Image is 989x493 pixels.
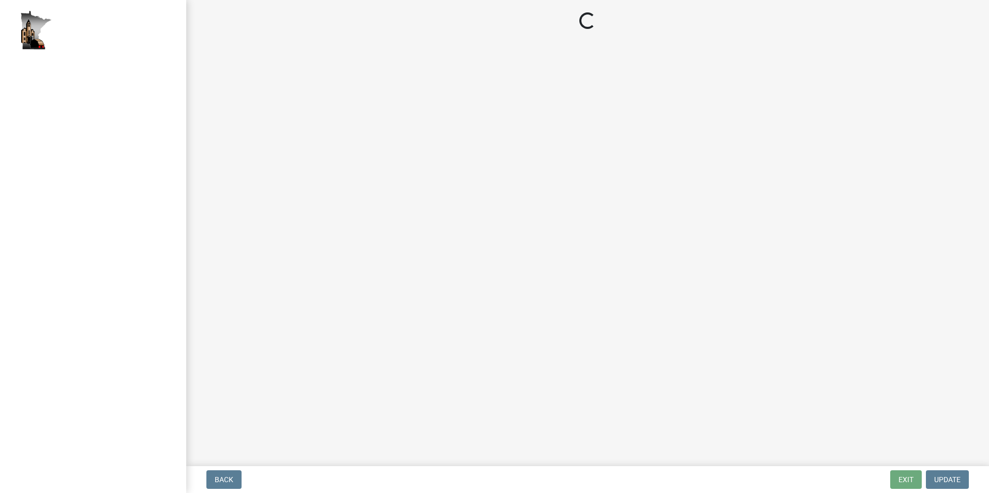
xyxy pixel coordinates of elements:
[215,475,233,484] span: Back
[206,470,242,489] button: Back
[926,470,969,489] button: Update
[21,11,52,50] img: Houston County, Minnesota
[934,475,961,484] span: Update
[890,470,922,489] button: Exit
